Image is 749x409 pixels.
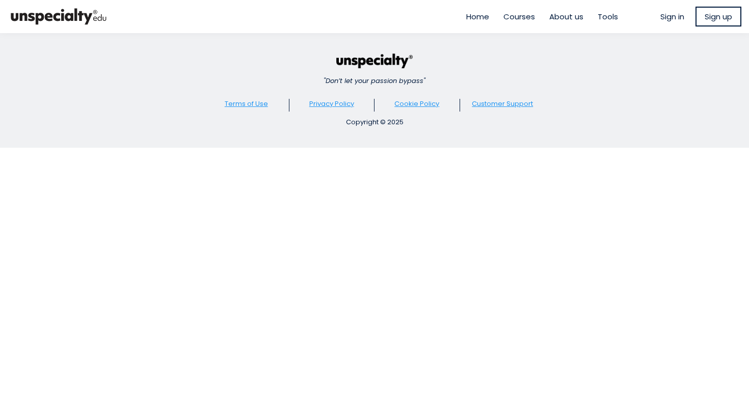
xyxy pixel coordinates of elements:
a: Courses [503,11,535,22]
a: About us [549,11,583,22]
a: Sign up [695,7,741,26]
a: Cookie Policy [394,99,439,108]
a: Customer Support [472,99,533,108]
div: Copyright © 2025 [204,117,545,127]
img: bc390a18feecddb333977e298b3a00a1.png [8,4,110,29]
a: Terms of Use [225,99,268,108]
span: Sign up [705,11,732,22]
em: "Don’t let your passion bypass" [324,76,425,86]
a: Home [466,11,489,22]
a: Privacy Policy [309,99,354,108]
a: Sign in [660,11,684,22]
a: Tools [598,11,618,22]
img: c440faa6a294d3144723c0771045cab8.png [336,53,413,68]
